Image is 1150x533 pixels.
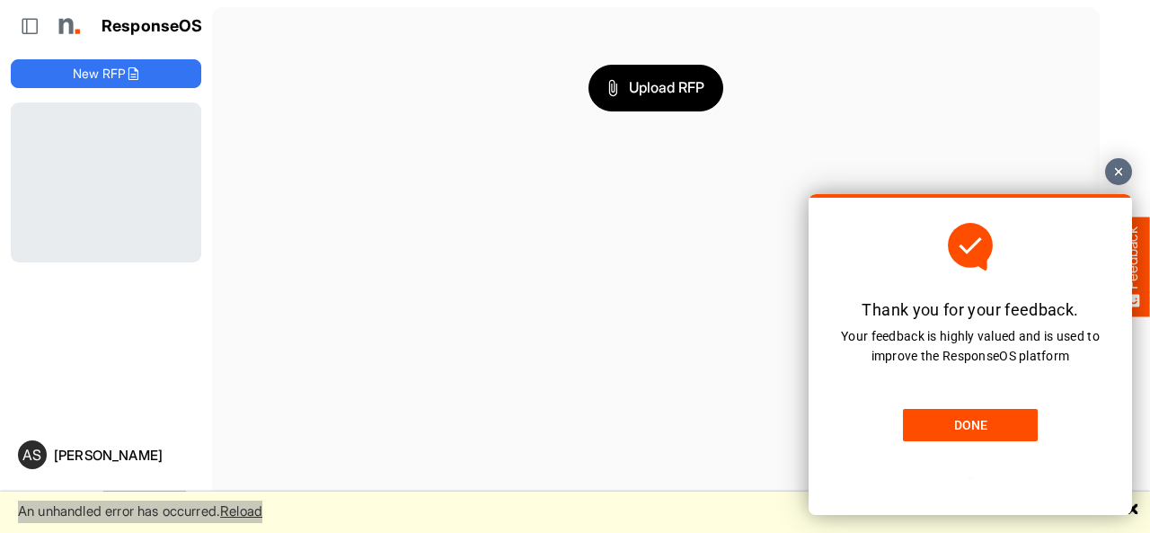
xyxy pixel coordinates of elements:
h1: ResponseOS [102,17,203,36]
a: Reload [220,502,262,520]
button: Upload RFP [588,65,723,111]
iframe: Feedback Widget [809,194,1132,515]
div: [PERSON_NAME] [54,449,194,462]
p: Copyright 2004 - 2025 Northell Partners Ltd. All Rights Reserved. v 1.1.0 [11,491,201,522]
span: AS [22,448,41,462]
button: New RFP [11,59,201,88]
span: Upload RFP [607,76,704,100]
div: Loading... [11,102,201,262]
img: Northell [49,8,85,44]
